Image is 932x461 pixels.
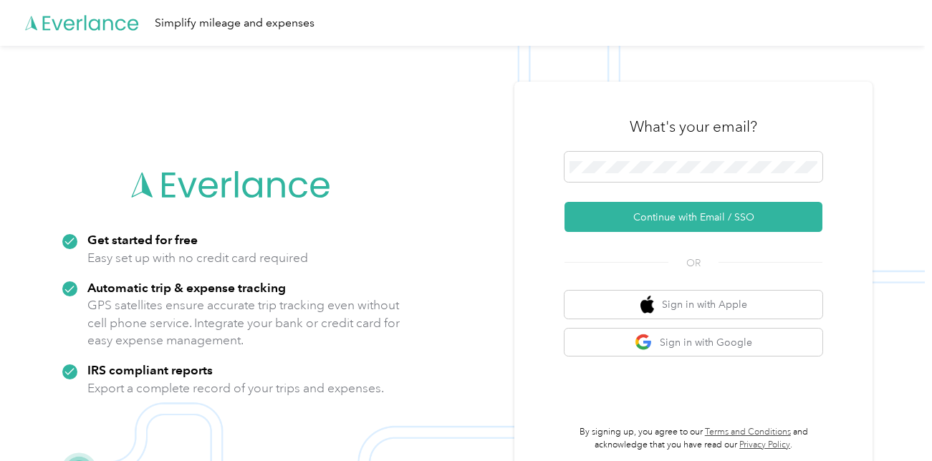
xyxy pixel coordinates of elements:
a: Privacy Policy [739,440,790,450]
p: Easy set up with no credit card required [87,249,308,267]
button: apple logoSign in with Apple [565,291,822,319]
span: OR [668,256,719,271]
p: GPS satellites ensure accurate trip tracking even without cell phone service. Integrate your bank... [87,296,400,349]
div: Simplify mileage and expenses [155,14,314,32]
strong: IRS compliant reports [87,362,213,377]
button: google logoSign in with Google [565,329,822,356]
p: By signing up, you agree to our and acknowledge that you have read our . [565,426,822,451]
img: google logo [635,334,653,351]
a: Terms and Conditions [705,427,791,437]
strong: Get started for free [87,232,198,247]
p: Export a complete record of your trips and expenses. [87,379,384,397]
img: apple logo [640,296,655,314]
button: Continue with Email / SSO [565,202,822,232]
strong: Automatic trip & expense tracking [87,280,286,295]
h3: What's your email? [630,117,757,137]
